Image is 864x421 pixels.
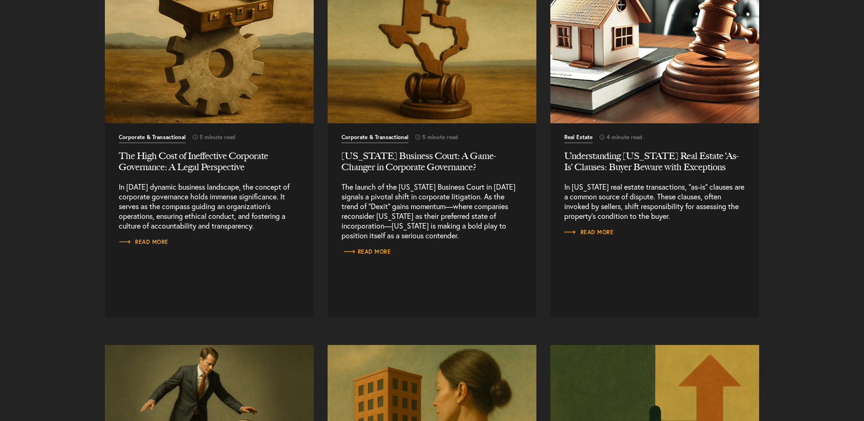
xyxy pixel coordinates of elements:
[342,150,522,172] h2: [US_STATE] Business Court: A Game-Changer in Corporate Governance?
[564,228,614,237] a: Read More
[564,134,593,143] span: Real Estate
[564,182,745,221] p: In [US_STATE] real estate transactions, “as-is” clauses are a common source of dispute. These cla...
[342,134,408,143] span: Corporate & Transactional
[600,134,605,140] img: icon-time-light.svg
[593,134,642,140] span: 4 minute read
[408,134,458,140] span: 5 minute read
[342,182,522,240] p: The launch of the [US_STATE] Business Court in [DATE] signals a pivotal shift in corporate litiga...
[119,237,168,247] a: Read More
[564,133,745,221] a: Read More
[342,249,391,255] span: Read More
[119,134,186,143] span: Corporate & Transactional
[193,134,198,140] img: icon-time-light.svg
[564,230,614,235] span: Read More
[119,133,300,230] a: Read More
[415,134,420,140] img: icon-time-light.svg
[564,150,745,172] h2: Understanding [US_STATE] Real Estate ‘As-Is’ Clauses: Buyer Beware with Exceptions
[119,150,300,172] h2: The High Cost of Ineffective Corporate Governance: A Legal Perspective
[119,182,300,230] p: In [DATE] dynamic business landscape, the concept of corporate governance holds immense significa...
[342,133,522,240] a: Read More
[119,239,168,245] span: Read More
[342,247,391,256] a: Read More
[186,134,235,140] span: 5 minute read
